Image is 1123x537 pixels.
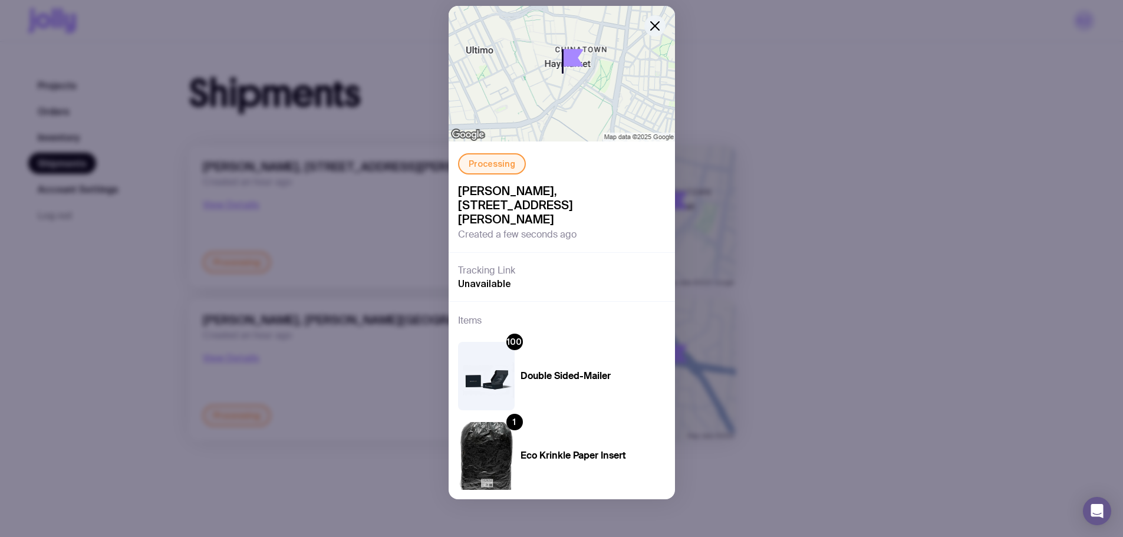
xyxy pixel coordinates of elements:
[458,278,511,289] span: Unavailable
[458,314,482,328] h3: Items
[458,229,577,241] span: Created a few seconds ago
[1083,497,1111,525] div: Open Intercom Messenger
[521,450,626,462] h4: Eco Krinkle Paper Insert
[458,153,526,174] div: Processing
[506,414,523,430] div: 1
[458,184,666,226] span: [PERSON_NAME], [STREET_ADDRESS][PERSON_NAME]
[458,265,515,276] h3: Tracking Link
[521,370,626,382] h4: Double Sided-Mailer
[506,334,523,350] div: 100
[449,6,675,141] img: staticmap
